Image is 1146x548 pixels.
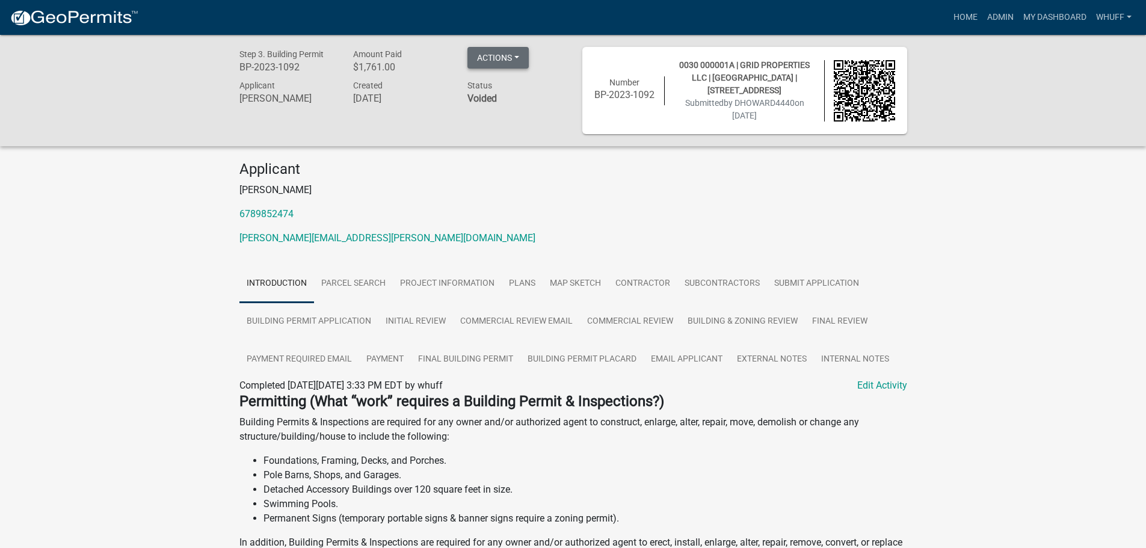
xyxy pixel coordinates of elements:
[1091,6,1136,29] a: whuff
[263,482,907,497] li: Detached Accessory Buildings over 120 square feet in size.
[239,393,664,410] strong: Permitting (What “work” requires a Building Permit & Inspections?)
[680,303,805,341] a: Building & Zoning Review
[239,49,324,59] span: Step 3. Building Permit
[608,265,677,303] a: Contractor
[239,303,378,341] a: Building Permit Application
[314,265,393,303] a: Parcel search
[263,497,907,511] li: Swimming Pools.
[520,340,644,379] a: Building Permit Placard
[685,98,804,120] span: Submitted on [DATE]
[239,61,336,73] h6: BP-2023-1092
[239,183,907,197] p: [PERSON_NAME]
[239,161,907,178] h4: Applicant
[239,93,336,104] h6: [PERSON_NAME]
[467,47,529,69] button: Actions
[543,265,608,303] a: Map Sketch
[411,340,520,379] a: Final Building Permit
[730,340,814,379] a: External Notes
[353,49,402,59] span: Amount Paid
[467,81,492,90] span: Status
[263,511,907,526] li: Permanent Signs (temporary portable signs & banner signs require a zoning permit).
[644,340,730,379] a: Email Applicant
[677,265,767,303] a: Subcontractors
[239,81,275,90] span: Applicant
[353,93,449,104] h6: [DATE]
[353,81,383,90] span: Created
[949,6,982,29] a: Home
[834,60,895,122] img: QR code
[767,265,866,303] a: Submit Application
[239,380,443,391] span: Completed [DATE][DATE] 3:33 PM EDT by whuff
[982,6,1018,29] a: Admin
[679,60,810,95] span: 0030 000001A | GRID PROPERTIES LLC | [GEOGRAPHIC_DATA] | [STREET_ADDRESS]
[378,303,453,341] a: Initial Review
[724,98,795,108] span: by DHOWARD4440
[814,340,896,379] a: Internal Notes
[239,415,907,444] p: Building Permits & Inspections are required for any owner and/or authorized agent to construct, e...
[239,265,314,303] a: Introduction
[263,468,907,482] li: Pole Barns, Shops, and Garages.
[393,265,502,303] a: Project Information
[502,265,543,303] a: Plans
[594,89,656,100] h6: BP-2023-1092
[239,340,359,379] a: Payment Required Email
[359,340,411,379] a: Payment
[453,303,580,341] a: Commercial Review Email
[239,232,535,244] a: [PERSON_NAME][EMAIL_ADDRESS][PERSON_NAME][DOMAIN_NAME]
[467,93,497,104] strong: Voided
[805,303,875,341] a: Final Review
[263,454,907,468] li: Foundations, Framing, Decks, and Porches.
[239,208,294,220] a: 6789852474
[580,303,680,341] a: Commercial Review
[609,78,639,87] span: Number
[857,378,907,393] a: Edit Activity
[353,61,449,73] h6: $1,761.00
[1018,6,1091,29] a: My Dashboard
